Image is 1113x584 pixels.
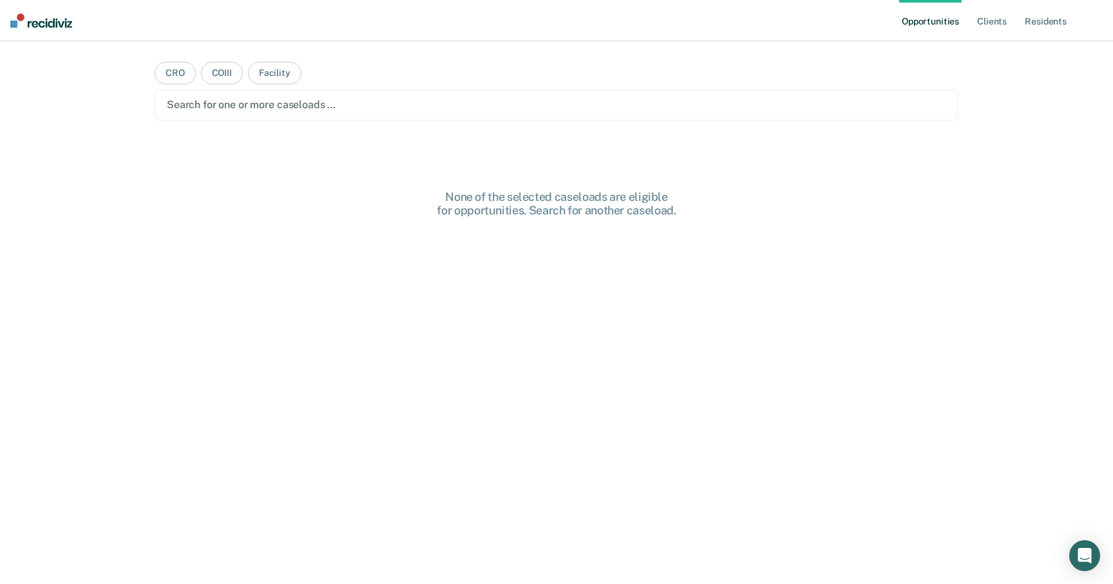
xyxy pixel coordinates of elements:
[201,62,243,84] button: COIII
[350,190,763,218] div: None of the selected caseloads are eligible for opportunities. Search for another caseload.
[155,62,196,84] button: CRO
[1069,540,1100,571] div: Open Intercom Messenger
[248,62,301,84] button: Facility
[10,14,72,28] img: Recidiviz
